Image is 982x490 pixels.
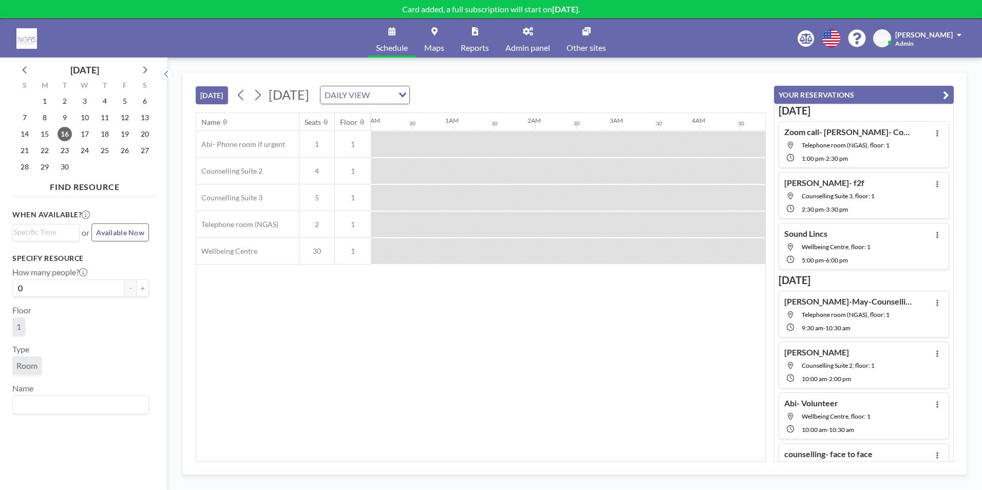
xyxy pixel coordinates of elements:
span: Monday, September 1, 2025 [37,94,52,108]
span: Counselling Suite 3, floor: 1 [802,192,875,200]
span: 10:00 AM [802,426,827,434]
span: Counselling Suite 3 [196,193,262,202]
div: 30 [656,120,662,127]
a: Other sites [558,19,614,58]
span: Sunday, September 7, 2025 [17,110,32,125]
h4: Zoom call- [PERSON_NAME]- Counselling [784,127,913,137]
span: 1 [335,220,371,229]
div: Search for option [13,396,148,413]
span: - [827,375,829,383]
span: Counselling Suite 2, floor: 1 [802,362,875,369]
div: Floor [340,118,357,127]
div: T [55,80,75,93]
div: F [115,80,135,93]
span: Tuesday, September 16, 2025 [58,127,72,141]
span: Tuesday, September 30, 2025 [58,160,72,174]
h3: Specify resource [12,254,149,263]
span: Saturday, September 13, 2025 [138,110,152,125]
div: T [95,80,115,93]
span: Friday, September 12, 2025 [118,110,132,125]
h4: FIND RESOURCE [12,178,157,192]
span: Wellbeing Centre [196,247,257,256]
span: 1 [335,140,371,149]
span: Wednesday, September 17, 2025 [78,127,92,141]
h3: [DATE] [779,274,949,287]
span: Wednesday, September 24, 2025 [78,143,92,158]
span: 2:30 PM [826,155,848,162]
div: 4AM [692,117,705,124]
span: Wednesday, September 10, 2025 [78,110,92,125]
span: 5 [299,193,334,202]
label: Type [12,344,29,354]
div: Search for option [320,86,409,104]
h4: [PERSON_NAME]- f2f [784,178,864,188]
span: Telephone room (NGAS), floor: 1 [802,311,890,318]
span: 3:30 PM [826,205,848,213]
span: or [82,228,89,238]
span: 10:30 AM [829,426,854,434]
span: - [827,426,829,434]
button: - [124,279,137,297]
div: Name [201,118,220,127]
div: 12AM [363,117,380,124]
span: - [824,155,826,162]
span: - [824,205,826,213]
span: [PERSON_NAME] [895,30,953,39]
span: 6:00 PM [826,256,848,264]
div: 1AM [445,117,459,124]
span: DAILY VIEW [323,88,372,102]
span: 5:00 PM [802,256,824,264]
div: 30 [574,120,580,127]
span: Telephone room (NGAS), floor: 1 [802,141,890,149]
span: - [824,256,826,264]
img: organization-logo [16,28,37,49]
span: Sunday, September 28, 2025 [17,160,32,174]
button: [DATE] [196,86,228,104]
span: Friday, September 5, 2025 [118,94,132,108]
label: How many people? [12,267,87,277]
span: Sunday, September 14, 2025 [17,127,32,141]
label: Name [12,383,33,393]
span: Other sites [566,44,606,52]
span: Sunday, September 21, 2025 [17,143,32,158]
h4: Abi- Volunteer [784,398,838,408]
a: Reports [452,19,497,58]
span: Abi- Phone room if urgent [196,140,285,149]
a: Admin panel [497,19,558,58]
input: Search for option [373,88,392,102]
div: [DATE] [70,63,99,77]
div: 30 [738,120,744,127]
h4: Sound Lincs [784,229,827,239]
span: Admin [895,40,914,47]
div: S [15,80,35,93]
span: Wellbeing Centre, floor: 1 [802,243,871,251]
span: Tuesday, September 2, 2025 [58,94,72,108]
input: Search for option [14,227,73,238]
span: Friday, September 19, 2025 [118,127,132,141]
label: Floor [12,305,31,315]
span: Tuesday, September 9, 2025 [58,110,72,125]
span: Saturday, September 27, 2025 [138,143,152,158]
span: - [823,324,825,332]
div: W [75,80,95,93]
span: 2 [299,220,334,229]
h3: [DATE] [779,104,949,117]
span: 10:00 AM [802,375,827,383]
span: Thursday, September 25, 2025 [98,143,112,158]
div: S [135,80,155,93]
span: Wellbeing Centre, floor: 1 [802,412,871,420]
span: AW [876,34,889,43]
span: Thursday, September 4, 2025 [98,94,112,108]
span: 1 [299,140,334,149]
div: Seats [305,118,321,127]
span: Admin panel [505,44,550,52]
span: Thursday, September 18, 2025 [98,127,112,141]
a: Maps [416,19,452,58]
span: Monday, September 8, 2025 [37,110,52,125]
span: Schedule [376,44,408,52]
h4: [PERSON_NAME]-May-Counselling [784,296,913,307]
span: Saturday, September 20, 2025 [138,127,152,141]
h4: counselling- face to face [784,449,873,459]
span: 1 [16,322,21,332]
span: Friday, September 26, 2025 [118,143,132,158]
